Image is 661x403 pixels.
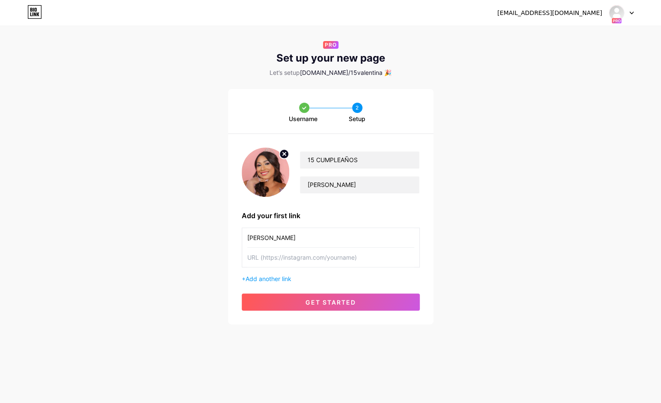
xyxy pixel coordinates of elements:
[242,210,420,221] div: Add your first link
[608,5,625,21] img: administracionaglaya
[247,248,414,267] input: URL (https://instagram.com/yourname)
[352,103,362,113] div: 2
[242,274,420,283] div: +
[497,9,602,18] div: [EMAIL_ADDRESS][DOMAIN_NAME]
[242,293,420,311] button: get started
[247,228,414,247] input: Link name (My Instagram)
[300,151,419,169] input: Your name
[246,275,291,282] span: Add another link
[325,41,337,49] span: PRO
[242,148,290,197] img: profile pic
[349,115,365,123] span: Setup
[300,69,391,76] span: [DOMAIN_NAME]/15valentina 🎉
[300,176,419,193] input: bio
[305,299,356,306] span: get started
[289,115,317,123] span: Username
